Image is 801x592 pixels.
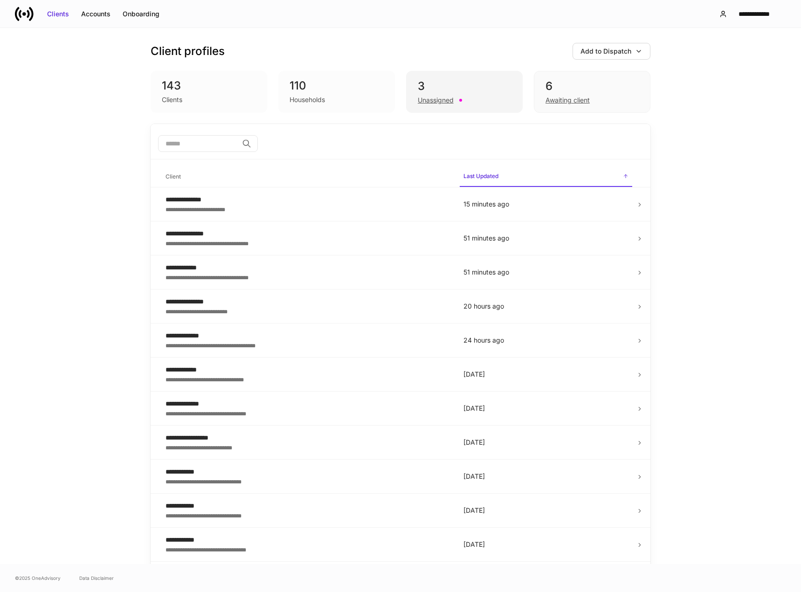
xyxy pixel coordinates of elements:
[463,268,628,277] p: 51 minutes ago
[463,200,628,209] p: 15 minutes ago
[290,95,325,104] div: Households
[463,302,628,311] p: 20 hours ago
[166,172,181,181] h6: Client
[290,78,384,93] div: 110
[75,7,117,21] button: Accounts
[463,234,628,243] p: 51 minutes ago
[463,172,498,180] h6: Last Updated
[117,7,166,21] button: Onboarding
[463,472,628,481] p: [DATE]
[151,44,225,59] h3: Client profiles
[162,78,256,93] div: 143
[463,336,628,345] p: 24 hours ago
[460,167,632,187] span: Last Updated
[418,96,454,105] div: Unassigned
[418,79,511,94] div: 3
[573,43,650,60] button: Add to Dispatch
[47,9,69,19] div: Clients
[79,574,114,582] a: Data Disclaimer
[15,574,61,582] span: © 2025 OneAdvisory
[123,9,159,19] div: Onboarding
[81,9,110,19] div: Accounts
[162,167,452,186] span: Client
[463,370,628,379] p: [DATE]
[41,7,75,21] button: Clients
[534,71,650,113] div: 6Awaiting client
[463,404,628,413] p: [DATE]
[463,540,628,549] p: [DATE]
[463,506,628,515] p: [DATE]
[162,95,182,104] div: Clients
[546,96,590,105] div: Awaiting client
[580,47,631,56] div: Add to Dispatch
[406,71,523,113] div: 3Unassigned
[546,79,639,94] div: 6
[463,438,628,447] p: [DATE]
